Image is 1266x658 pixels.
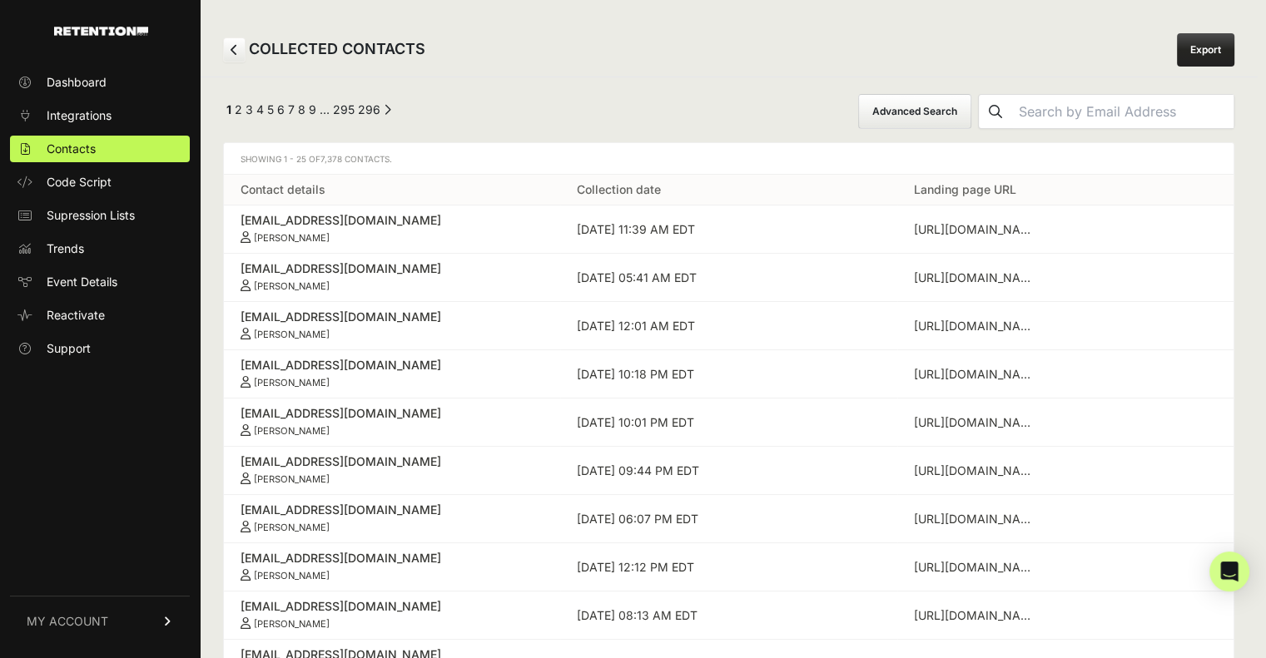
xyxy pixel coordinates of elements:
[560,495,896,543] td: [DATE] 06:07 PM EDT
[235,102,242,116] a: Page 2
[560,302,896,350] td: [DATE] 12:01 AM EDT
[254,618,330,630] small: [PERSON_NAME]
[10,102,190,129] a: Integrations
[914,463,1039,479] div: https://scottcarson.lpages.co/virtual-note-buying-workshop/
[223,37,425,62] h2: COLLECTED CONTACTS
[1012,95,1234,128] input: Search by Email Address
[560,447,896,495] td: [DATE] 09:44 PM EDT
[47,107,112,124] span: Integrations
[10,302,190,329] a: Reactivate
[241,260,544,277] div: [EMAIL_ADDRESS][DOMAIN_NAME]
[241,550,544,581] a: [EMAIL_ADDRESS][DOMAIN_NAME] [PERSON_NAME]
[47,240,84,257] span: Trends
[288,102,295,116] a: Page 7
[914,366,1039,383] div: https://weclosenotes.com/ep-512-baldwin-advisory-group-with-dickie-baldwin/
[298,102,305,116] a: Page 8
[914,414,1039,431] div: https://noteweekend.com/
[914,607,1039,624] div: https://weclosenotes.com/
[914,270,1039,286] div: https://www.relfreedom.com/blog/mike-swenson-5-takeaways-from-hunter-thompson-s-raisefest
[241,309,544,325] div: [EMAIL_ADDRESS][DOMAIN_NAME]
[241,212,544,244] a: [EMAIL_ADDRESS][DOMAIN_NAME] [PERSON_NAME]
[1177,33,1234,67] a: Export
[320,102,330,116] span: …
[27,613,108,630] span: MY ACCOUNT
[254,329,330,340] small: [PERSON_NAME]
[47,307,105,324] span: Reactivate
[246,102,253,116] a: Page 3
[241,453,544,470] div: [EMAIL_ADDRESS][DOMAIN_NAME]
[241,598,544,615] div: [EMAIL_ADDRESS][DOMAIN_NAME]
[241,182,325,196] a: Contact details
[241,309,544,340] a: [EMAIL_ADDRESS][DOMAIN_NAME] [PERSON_NAME]
[256,102,264,116] a: Page 4
[10,136,190,162] a: Contacts
[333,102,355,116] a: Page 295
[10,202,190,229] a: Supression Lists
[254,377,330,388] small: [PERSON_NAME]
[241,502,544,533] a: [EMAIL_ADDRESS][DOMAIN_NAME] [PERSON_NAME]
[254,280,330,292] small: [PERSON_NAME]
[914,511,1039,527] div: https://www.relfreedom.com/blog/michelle-spalding-having-success-in-real-estate-all-areas-of-life
[560,205,896,254] td: [DATE] 11:39 AM EDT
[560,591,896,640] td: [DATE] 08:13 AM EDT
[47,274,117,290] span: Event Details
[267,102,274,116] a: Page 5
[54,27,148,36] img: Retention.com
[241,502,544,518] div: [EMAIL_ADDRESS][DOMAIN_NAME]
[241,405,544,437] a: [EMAIL_ADDRESS][DOMAIN_NAME] [PERSON_NAME]
[241,357,544,388] a: [EMAIL_ADDRESS][DOMAIN_NAME] [PERSON_NAME]
[254,522,330,533] small: [PERSON_NAME]
[254,570,330,581] small: [PERSON_NAME]
[320,154,392,164] span: 7,378 Contacts.
[10,269,190,295] a: Event Details
[914,182,1016,196] a: Landing page URL
[858,94,971,129] button: Advanced Search
[241,598,544,630] a: [EMAIL_ADDRESS][DOMAIN_NAME] [PERSON_NAME]
[10,235,190,262] a: Trends
[358,102,380,116] a: Page 296
[1209,552,1249,591] div: Open Intercom Messenger
[254,232,330,244] small: [PERSON_NAME]
[10,335,190,362] a: Support
[309,102,316,116] a: Page 9
[241,405,544,422] div: [EMAIL_ADDRESS][DOMAIN_NAME]
[241,357,544,374] div: [EMAIL_ADDRESS][DOMAIN_NAME]
[577,182,661,196] a: Collection date
[254,473,330,485] small: [PERSON_NAME]
[47,340,91,357] span: Support
[241,154,392,164] span: Showing 1 - 25 of
[47,74,107,91] span: Dashboard
[560,254,896,302] td: [DATE] 05:41 AM EDT
[226,102,231,116] em: Page 1
[914,559,1039,576] div: https://www.relfreedom.com/blog/grant-warrington-millionaire-in-4-years
[914,318,1039,334] div: https://www.relfreedom.com/blog/bree-hartman-from-gym-owner-to-self-storage
[560,543,896,591] td: [DATE] 12:12 PM EDT
[10,596,190,646] a: MY ACCOUNT
[241,260,544,292] a: [EMAIL_ADDRESS][DOMAIN_NAME] [PERSON_NAME]
[254,425,330,437] small: [PERSON_NAME]
[277,102,285,116] a: Page 6
[914,221,1039,238] div: https://weclosenotes.com/ep-657-wrestling-with-real-estate-with-entertainer-turned-investor-barri...
[560,398,896,447] td: [DATE] 10:01 PM EDT
[241,550,544,566] div: [EMAIL_ADDRESS][DOMAIN_NAME]
[10,169,190,195] a: Code Script
[241,453,544,485] a: [EMAIL_ADDRESS][DOMAIN_NAME] [PERSON_NAME]
[560,350,896,398] td: [DATE] 10:18 PM EDT
[47,174,112,190] span: Code Script
[241,212,544,229] div: [EMAIL_ADDRESS][DOMAIN_NAME]
[47,141,96,157] span: Contacts
[47,207,135,224] span: Supression Lists
[223,101,391,122] div: Pagination
[10,69,190,96] a: Dashboard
